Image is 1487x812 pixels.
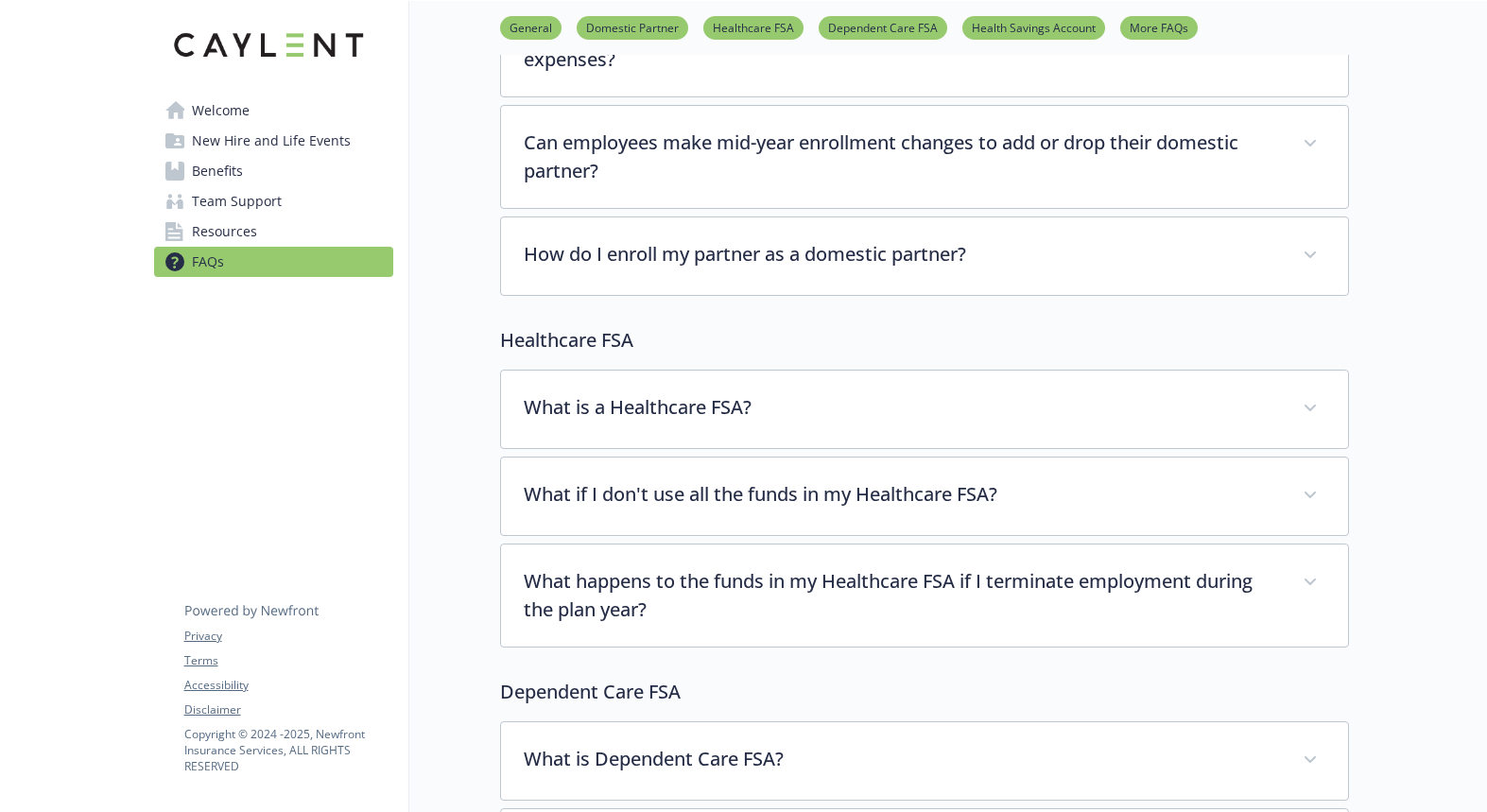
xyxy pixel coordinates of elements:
[184,628,392,645] a: Privacy
[192,95,250,126] span: Welcome
[501,106,1348,208] div: Can employees make mid-year enrollment changes to add or drop their domestic partner?
[154,126,393,156] a: New Hire and Life Events
[184,726,392,774] p: Copyright © 2024 - 2025 , Newfront Insurance Services, ALL RIGHTS RESERVED
[154,247,393,277] a: FAQs
[154,95,393,126] a: Welcome
[192,247,224,277] span: FAQs
[819,18,947,36] a: Dependent Care FSA
[500,678,1349,706] p: Dependent Care FSA
[192,156,243,186] span: Benefits
[703,18,804,36] a: Healthcare FSA
[154,186,393,216] a: Team Support
[577,18,688,36] a: Domestic Partner
[500,326,1349,354] p: Healthcare FSA
[501,544,1348,647] div: What happens to the funds in my Healthcare FSA if I terminate employment during the plan year?
[192,186,282,216] span: Team Support
[192,216,257,247] span: Resources
[184,652,392,669] a: Terms
[524,129,1280,185] p: Can employees make mid-year enrollment changes to add or drop their domestic partner?
[501,458,1348,535] div: What if I don't use all the funds in my Healthcare FSA?
[154,156,393,186] a: Benefits
[154,216,393,247] a: Resources
[962,18,1105,36] a: Health Savings Account
[184,677,392,694] a: Accessibility
[524,240,1280,268] p: How do I enroll my partner as a domestic partner?
[501,371,1348,448] div: What is a Healthcare FSA?
[1120,18,1198,36] a: More FAQs
[524,480,1280,509] p: What if I don't use all the funds in my Healthcare FSA?
[501,217,1348,295] div: How do I enroll my partner as a domestic partner?
[501,722,1348,800] div: What is Dependent Care FSA?
[184,701,392,718] a: Disclaimer
[524,567,1280,624] p: What happens to the funds in my Healthcare FSA if I terminate employment during the plan year?
[192,126,351,156] span: New Hire and Life Events
[524,745,1280,773] p: What is Dependent Care FSA?
[524,393,1280,422] p: What is a Healthcare FSA?
[500,18,562,36] a: General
